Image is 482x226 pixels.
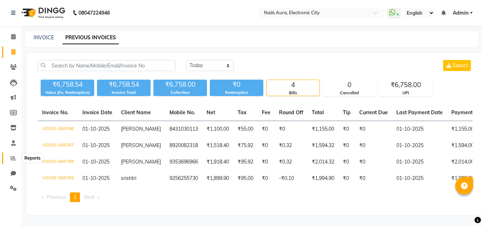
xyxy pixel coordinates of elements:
[275,154,308,170] td: ₹0.32
[38,154,78,170] td: V/2025-26/0766
[121,126,161,132] span: [PERSON_NAME]
[165,154,202,170] td: 9353696966
[323,90,376,96] div: Cancelled
[38,192,472,202] nav: Pagination
[22,154,42,162] div: Reports
[210,90,263,96] div: Redemption
[121,109,151,116] span: Client Name
[359,109,388,116] span: Current Due
[392,154,447,170] td: 01-10-2025
[165,170,202,187] td: 9256255730
[396,109,443,116] span: Last Payment Date
[339,170,355,187] td: ₹0
[207,109,215,116] span: Net
[308,121,339,138] td: ₹1,155.00
[38,137,78,154] td: V/2025-26/0767
[453,9,468,17] span: Admin
[267,90,319,96] div: Bills
[38,170,78,187] td: V/2025-26/0765
[165,137,202,154] td: 8920082318
[258,137,275,154] td: ₹0
[275,137,308,154] td: ₹0.32
[38,121,78,138] td: V/2025-26/0768
[233,170,258,187] td: ₹95.00
[453,62,468,69] span: Export
[275,121,308,138] td: ₹0
[343,109,351,116] span: Tip
[233,137,258,154] td: ₹75.92
[308,154,339,170] td: ₹2,014.32
[339,137,355,154] td: ₹0
[355,121,392,138] td: ₹0
[339,154,355,170] td: ₹0
[355,137,392,154] td: ₹0
[34,34,54,41] a: INVOICE
[379,90,432,96] div: UPI
[165,121,202,138] td: 8431030113
[97,80,151,90] div: ₹6,758.54
[121,142,161,149] span: [PERSON_NAME]
[97,90,151,96] div: Invoice Total
[121,175,136,181] span: srishtri
[46,194,66,200] span: Previous
[82,109,112,116] span: Invoice Date
[84,194,95,200] span: Next
[82,175,110,181] span: 01-10-2025
[62,31,119,44] a: PREVIOUS INVOICES
[323,80,376,90] div: 0
[82,142,110,149] span: 01-10-2025
[42,109,69,116] span: Invoice No.
[153,80,207,90] div: ₹6,758.00
[267,80,319,90] div: 4
[202,170,233,187] td: ₹1,899.90
[308,170,339,187] td: ₹1,994.90
[82,126,110,132] span: 01-10-2025
[312,109,324,116] span: Total
[73,194,76,200] span: 1
[121,159,161,165] span: [PERSON_NAME]
[169,109,195,116] span: Mobile No.
[392,121,447,138] td: 01-10-2025
[202,137,233,154] td: ₹1,518.40
[233,154,258,170] td: ₹95.92
[41,80,94,90] div: ₹6,758.54
[202,121,233,138] td: ₹1,100.00
[355,154,392,170] td: ₹0
[392,170,447,187] td: 01-10-2025
[18,3,67,23] img: logo
[258,170,275,187] td: ₹0
[78,3,110,23] b: 08047224946
[443,60,471,71] button: Export
[392,137,447,154] td: 01-10-2025
[38,60,176,71] input: Search by Name/Mobile/Email/Invoice No
[279,109,303,116] span: Round Off
[258,121,275,138] td: ₹0
[41,90,94,96] div: Value (Ex. Redemption)
[238,109,247,116] span: Tax
[262,109,270,116] span: Fee
[82,159,110,165] span: 01-10-2025
[258,154,275,170] td: ₹0
[210,80,263,90] div: ₹0
[379,80,432,90] div: ₹6,758.00
[339,121,355,138] td: ₹0
[275,170,308,187] td: -₹0.10
[308,137,339,154] td: ₹1,594.32
[153,90,207,96] div: Collection
[233,121,258,138] td: ₹55.00
[355,170,392,187] td: ₹0
[202,154,233,170] td: ₹1,918.40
